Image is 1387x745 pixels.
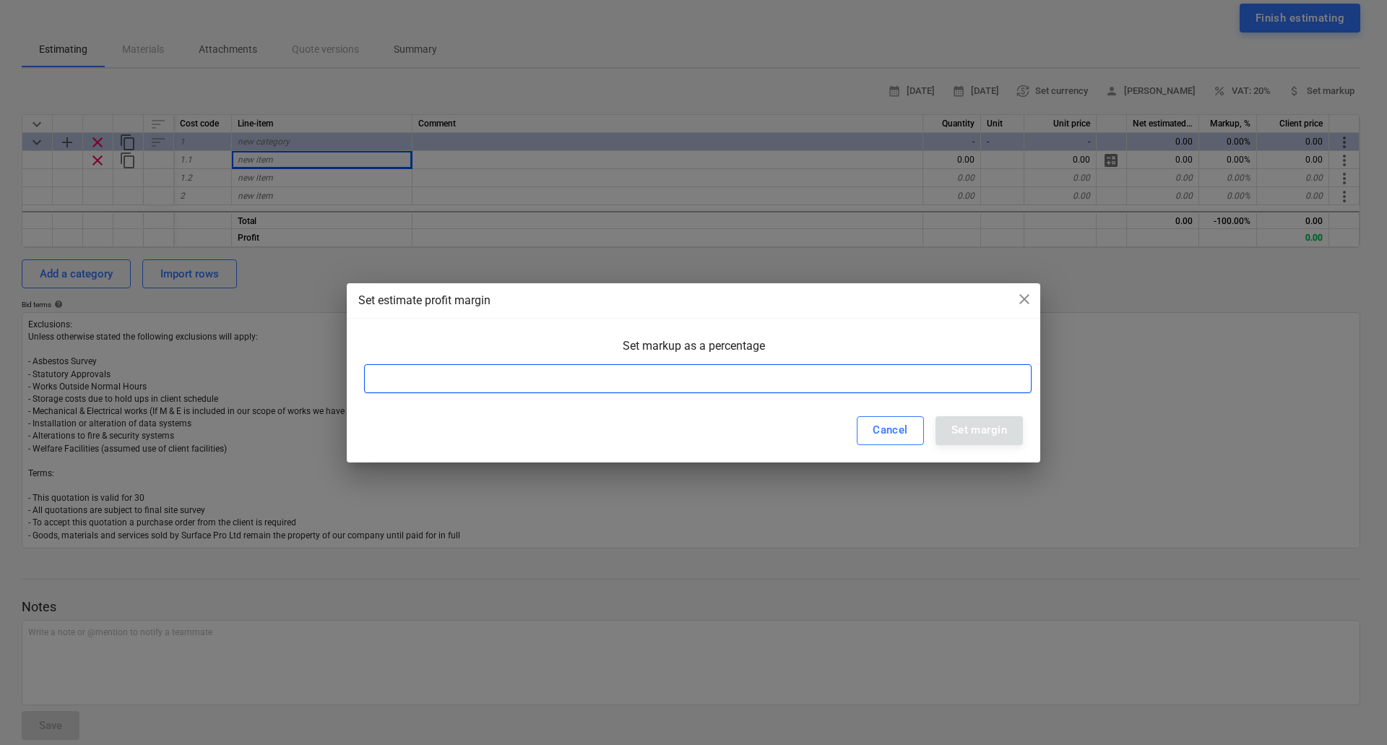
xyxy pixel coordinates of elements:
span: close [1016,290,1033,308]
div: Cancel [873,421,908,439]
div: Set estimate profit margin [358,292,1029,309]
button: Cancel [857,416,924,445]
div: Set markup as a percentage [364,339,1023,364]
div: close [1016,290,1033,313]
